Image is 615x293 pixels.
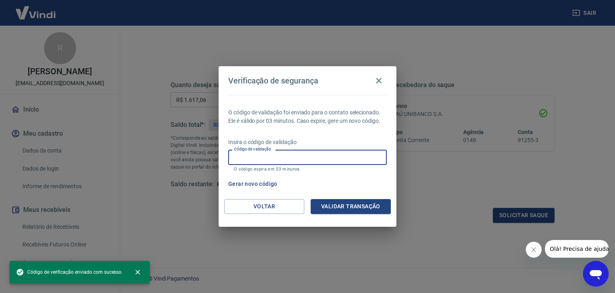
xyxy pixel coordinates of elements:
iframe: Message from company [545,240,609,258]
button: Validar transação [311,199,391,214]
h4: Verificação de segurança [228,76,318,85]
iframe: Close message [526,242,542,258]
p: Insira o código de validação [228,138,387,146]
label: Código de validação [234,146,271,152]
iframe: Button to launch messaging window [583,261,609,287]
span: Olá! Precisa de ajuda? [5,6,67,12]
p: O código de validação foi enviado para o contato selecionado. Ele é válido por 03 minutos. Caso e... [228,108,387,125]
button: Voltar [224,199,304,214]
button: close [129,263,147,281]
p: O código expira em 03 minutos. [234,167,381,172]
button: Gerar novo código [225,177,281,191]
span: Código de verificação enviado com sucesso. [16,268,123,276]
